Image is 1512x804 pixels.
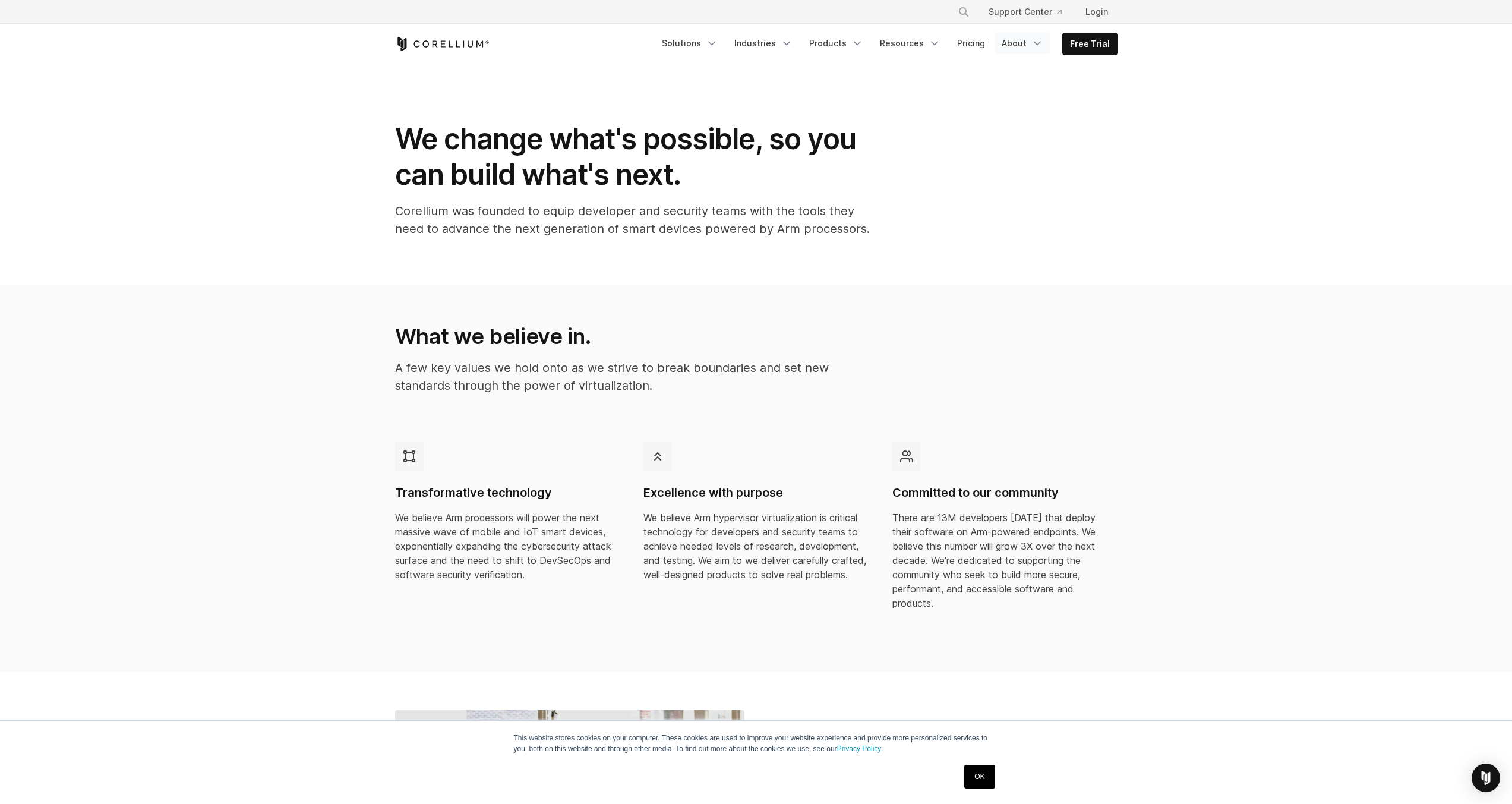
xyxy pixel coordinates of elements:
a: OK [964,765,995,789]
a: Corellium Home [395,37,490,51]
a: Support Center [979,1,1071,23]
p: A few key values we hold onto as we strive to break boundaries and set new standards through the ... [395,359,869,395]
a: Solutions [655,33,725,54]
div: Navigation Menu [655,33,1118,55]
a: Login [1076,1,1118,23]
h1: We change what's possible, so you can build what's next. [395,121,870,193]
p: There are 13M developers [DATE] that deploy their software on Arm-powered endpoints. We believe t... [892,510,1118,610]
a: Privacy Policy. [837,745,883,753]
p: This website stores cookies on your computer. These cookies are used to improve your website expe... [514,733,999,754]
p: Corellium was founded to equip developer and security teams with the tools they need to advance t... [395,202,870,238]
a: Products [802,33,870,54]
a: Resources [873,33,948,54]
div: Navigation Menu [943,1,1118,23]
a: Pricing [950,33,992,54]
h4: Committed to our community [892,485,1118,501]
h4: Excellence with purpose [643,485,869,501]
p: We believe Arm processors will power the next massive wave of mobile and IoT smart devices, expon... [395,510,620,582]
h2: What we believe in. [395,323,869,349]
button: Search [953,1,974,23]
a: About [995,33,1050,54]
a: Free Trial [1063,33,1117,55]
h4: Transformative technology [395,485,620,501]
div: Open Intercom Messenger [1472,764,1500,792]
a: Industries [727,33,800,54]
p: We believe Arm hypervisor virtualization is critical technology for developers and security teams... [643,510,869,582]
